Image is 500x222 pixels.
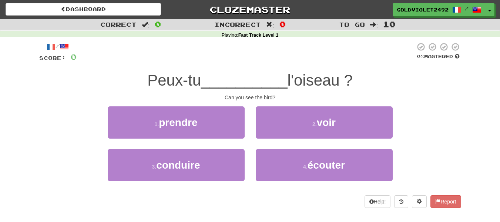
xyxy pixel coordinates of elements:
span: : [142,21,150,28]
span: / [465,6,469,11]
span: Incorrect [214,21,261,28]
button: Report [430,195,461,208]
span: To go [339,21,365,28]
strong: Fast Track Level 1 [238,33,279,38]
div: / [39,42,77,52]
small: 1 . [155,121,159,127]
button: 2.voir [256,106,393,139]
span: 0 [279,20,286,29]
button: Help! [365,195,391,208]
span: 0 [155,20,161,29]
span: prendre [159,117,197,128]
span: ColdViolet2492 [397,6,449,13]
span: : [266,21,274,28]
span: l'oiseau ? [288,72,353,89]
button: 4.écouter [256,149,393,181]
button: 3.conduire [108,149,245,181]
a: ColdViolet2492 / [393,3,485,16]
span: Correct [100,21,137,28]
a: Clozemaster [172,3,328,16]
div: Can you see the bird? [39,94,461,101]
span: __________ [201,72,288,89]
span: 0 [70,52,77,62]
div: Mastered [415,53,461,60]
button: Round history (alt+y) [394,195,408,208]
span: écouter [308,159,345,171]
span: 10 [383,20,396,29]
span: 0 % [417,53,424,59]
a: Dashboard [6,3,161,16]
span: voir [317,117,336,128]
small: 3 . [152,164,157,170]
small: 2 . [312,121,317,127]
span: Peux-tu [147,72,201,89]
span: Score: [39,55,66,61]
small: 4 . [303,164,308,170]
span: conduire [156,159,200,171]
button: 1.prendre [108,106,245,139]
span: : [370,21,378,28]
